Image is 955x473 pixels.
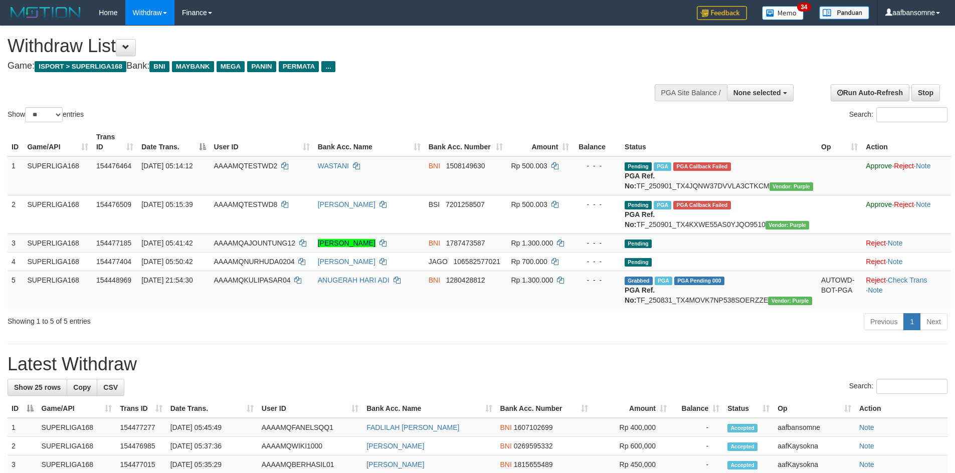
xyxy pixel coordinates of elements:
span: Copy 7201258507 to clipboard [446,200,485,208]
label: Search: [849,379,947,394]
th: Bank Acc. Number: activate to sort column ascending [496,399,593,418]
input: Search: [876,379,947,394]
td: · · [862,271,951,309]
span: AAAAMQKULIPASAR04 [214,276,291,284]
img: MOTION_logo.png [8,5,84,20]
span: BNI [429,162,440,170]
a: ANUGERAH HARI ADI [318,276,390,284]
td: · · [862,156,951,195]
h1: Latest Withdraw [8,354,947,374]
th: Game/API: activate to sort column ascending [23,128,92,156]
td: · · [862,195,951,233]
td: AAAAMQWIKI1000 [258,437,362,455]
td: · [862,252,951,271]
span: Copy 106582577021 to clipboard [453,258,500,266]
span: AAAAMQTESTWD2 [214,162,278,170]
span: PGA Error [673,162,730,171]
span: BNI [500,423,512,431]
a: Note [859,442,874,450]
img: Feedback.jpg [697,6,747,20]
span: CSV [103,383,118,391]
span: Copy 0269595332 to clipboard [514,442,553,450]
td: · [862,233,951,252]
th: Op: activate to sort column ascending [774,399,855,418]
span: PGA Pending [674,277,724,285]
div: - - - [577,161,617,171]
span: Grabbed [625,277,653,285]
img: panduan.png [819,6,869,20]
a: Reject [866,239,886,247]
button: None selected [727,84,794,101]
span: Show 25 rows [14,383,61,391]
th: Balance [573,128,621,156]
span: Copy [73,383,91,391]
span: BNI [500,460,512,468]
th: Amount: activate to sort column ascending [507,128,573,156]
img: Button%20Memo.svg [762,6,804,20]
a: Stop [911,84,940,101]
th: Status: activate to sort column ascending [723,399,774,418]
span: [DATE] 21:54:30 [141,276,193,284]
a: 1 [903,313,920,330]
td: AAAAMQFANELSQQ1 [258,418,362,437]
b: PGA Ref. No: [625,286,655,304]
span: Copy 1787473587 to clipboard [446,239,485,247]
span: ISPORT > SUPERLIGA168 [35,61,126,72]
a: Note [888,239,903,247]
div: - - - [577,199,617,209]
a: Approve [866,162,892,170]
td: SUPERLIGA168 [23,252,92,271]
span: Rp 700.000 [511,258,547,266]
td: AUTOWD-BOT-PGA [817,271,862,309]
span: [DATE] 05:41:42 [141,239,193,247]
a: CSV [97,379,124,396]
span: Marked by aafmaleo [654,162,671,171]
td: aafbansomne [774,418,855,437]
td: SUPERLIGA168 [23,156,92,195]
td: SUPERLIGA168 [23,271,92,309]
td: aafKaysokna [774,437,855,455]
b: PGA Ref. No: [625,172,655,190]
div: - - - [577,275,617,285]
span: Marked by aafmaleo [654,201,671,209]
a: Next [920,313,947,330]
th: Date Trans.: activate to sort column ascending [166,399,258,418]
td: 154477277 [116,418,166,437]
td: 5 [8,271,23,309]
span: Vendor URL: https://trx4.1velocity.biz [770,182,813,191]
label: Show entries [8,107,84,122]
span: 154448969 [96,276,131,284]
span: Pending [625,162,652,171]
td: 1 [8,418,38,437]
a: Note [859,460,874,468]
span: Vendor URL: https://trx4.1velocity.biz [768,297,812,305]
span: Pending [625,240,652,248]
a: [PERSON_NAME] [318,239,375,247]
label: Search: [849,107,947,122]
a: Note [916,200,931,208]
a: [PERSON_NAME] [366,442,424,450]
td: 1 [8,156,23,195]
td: 4 [8,252,23,271]
td: Rp 600,000 [592,437,671,455]
span: MEGA [217,61,245,72]
span: [DATE] 05:14:12 [141,162,193,170]
a: [PERSON_NAME] [366,460,424,468]
td: 3 [8,233,23,252]
div: PGA Site Balance / [655,84,727,101]
a: Note [888,258,903,266]
span: Copy 1508149630 to clipboard [446,162,485,170]
a: Check Trans [888,276,927,284]
td: - [671,437,723,455]
span: Copy 1280428812 to clipboard [446,276,485,284]
span: BNI [149,61,169,72]
td: 2 [8,437,38,455]
h4: Game: Bank: [8,61,627,71]
a: Note [868,286,883,294]
span: PERMATA [279,61,319,72]
h1: Withdraw List [8,36,627,56]
td: TF_250901_TX4KXWE55AS0YJQO9510 [621,195,817,233]
th: Op: activate to sort column ascending [817,128,862,156]
td: 154476985 [116,437,166,455]
div: Showing 1 to 5 of 5 entries [8,312,391,326]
